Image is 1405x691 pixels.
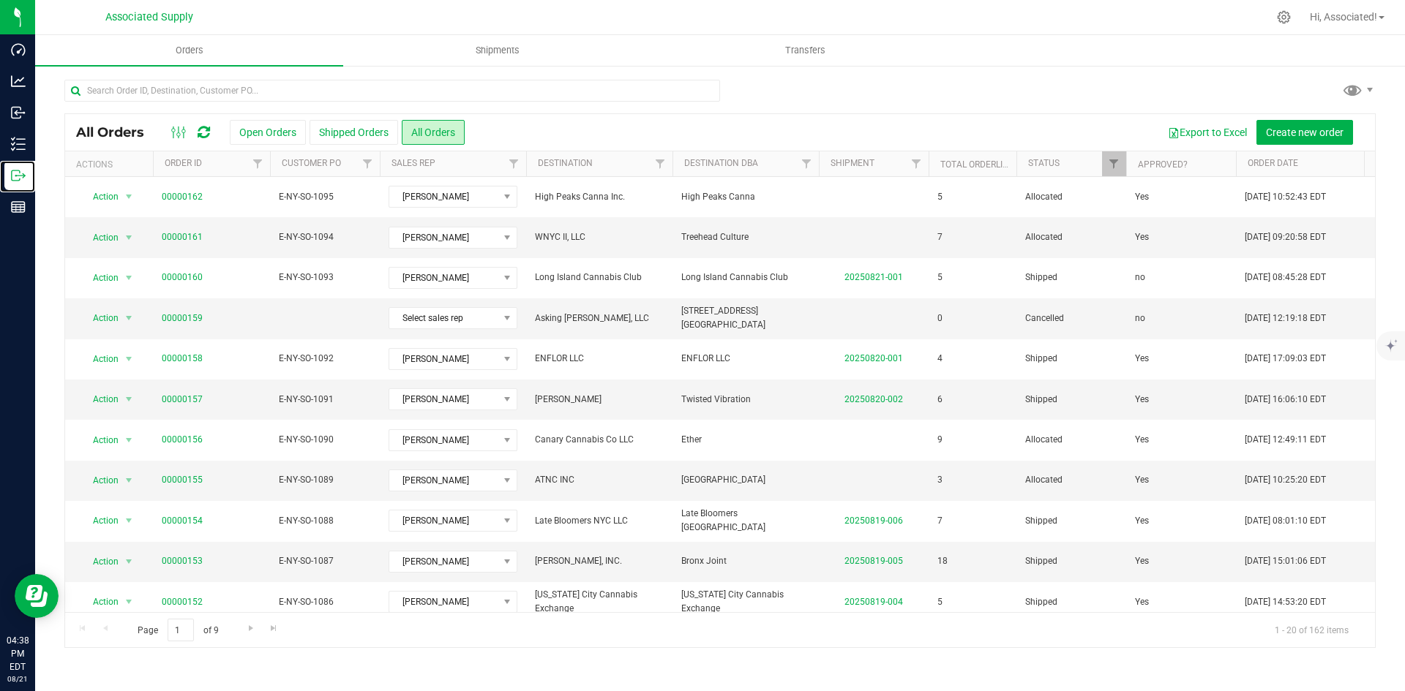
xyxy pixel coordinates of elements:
span: 7 [937,230,943,244]
span: Create new order [1266,127,1344,138]
span: Shipped [1025,514,1117,528]
a: Go to the next page [240,619,261,638]
span: Long Island Cannabis Club [535,271,664,284]
span: [DATE] 08:45:28 EDT [1245,271,1326,284]
span: Ether [681,433,810,447]
a: 20250819-006 [844,516,903,526]
button: Shipped Orders [310,120,398,145]
a: 00000159 [162,311,203,325]
span: 18 [937,554,948,568]
a: Filter [1102,151,1126,176]
span: High Peaks Canna Inc. [535,190,664,204]
button: Open Orders [230,120,306,145]
a: 00000153 [162,554,203,568]
span: All Orders [76,124,159,140]
span: [PERSON_NAME] [389,186,498,207]
span: [DATE] 12:49:11 EDT [1245,433,1326,447]
span: E-NY-SO-1092 [279,352,371,366]
span: [DATE] 09:20:58 EDT [1245,230,1326,244]
span: [PERSON_NAME] [389,227,498,248]
a: Order ID [165,158,202,168]
span: 7 [937,514,943,528]
span: select [120,389,138,409]
span: E-NY-SO-1094 [279,230,371,244]
inline-svg: Outbound [11,168,26,183]
span: Action [80,592,119,612]
a: 00000157 [162,393,203,407]
a: Total Orderlines [940,159,1019,170]
span: Action [80,389,119,409]
a: 00000160 [162,271,203,284]
span: [DATE] 17:09:03 EDT [1245,352,1326,366]
button: All Orders [402,120,465,145]
input: Search Order ID, Destination, Customer PO... [64,80,720,102]
span: Shipped [1025,352,1117,366]
span: ENFLOR LLC [535,352,664,366]
span: Orders [156,44,223,57]
span: [PERSON_NAME] [389,470,498,491]
a: Status [1028,158,1060,168]
span: High Peaks Canna [681,190,810,204]
span: [PERSON_NAME] [389,389,498,409]
span: select [120,551,138,572]
a: Order Date [1248,158,1298,168]
span: [PERSON_NAME] [389,551,498,572]
span: Allocated [1025,433,1117,447]
span: 4 [937,352,943,366]
span: 3 [937,473,943,487]
span: select [120,186,138,207]
span: ENFLOR LLC [681,352,810,366]
span: Page of 9 [125,619,231,641]
a: Orders [35,35,343,66]
span: [PERSON_NAME] [389,349,498,369]
span: Treehead Culture [681,230,810,244]
span: [STREET_ADDRESS][GEOGRAPHIC_DATA] [681,304,810,332]
inline-svg: Inbound [11,105,26,120]
span: [DATE] 15:01:06 EDT [1245,554,1326,568]
span: Allocated [1025,190,1117,204]
span: Yes [1135,433,1149,447]
a: Shipment [831,158,874,168]
span: Shipped [1025,271,1117,284]
div: Actions [76,159,147,170]
span: no [1135,271,1145,284]
a: Filter [1358,151,1382,176]
a: Shipments [343,35,651,66]
span: Associated Supply [105,11,193,23]
span: [US_STATE] City Cannabis Exchange [681,588,810,616]
span: Transfers [765,44,845,57]
span: [DATE] 12:19:18 EDT [1245,311,1326,325]
span: Yes [1135,554,1149,568]
a: 00000162 [162,190,203,204]
a: Sales Rep [391,158,435,168]
span: Action [80,551,119,572]
span: Action [80,430,119,450]
span: select [120,227,138,248]
span: [PERSON_NAME] [389,510,498,531]
inline-svg: Analytics [11,74,26,88]
a: Go to the last page [263,619,285,638]
a: Filter [648,151,672,176]
span: 1 - 20 of 162 items [1263,619,1360,641]
span: Action [80,268,119,288]
span: E-NY-SO-1095 [279,190,371,204]
span: E-NY-SO-1089 [279,473,371,487]
button: Export to Excel [1158,120,1256,145]
a: 00000156 [162,433,203,447]
span: Late Bloomers [GEOGRAPHIC_DATA] [681,507,810,535]
span: Yes [1135,190,1149,204]
span: E-NY-SO-1090 [279,433,371,447]
span: Canary Cannabis Co LLC [535,433,664,447]
span: Shipped [1025,595,1117,609]
button: Create new order [1256,120,1353,145]
span: Bronx Joint [681,554,810,568]
a: Customer PO [282,158,341,168]
a: Transfers [651,35,959,66]
a: Filter [904,151,929,176]
span: Shipped [1025,554,1117,568]
div: Manage settings [1275,10,1293,24]
span: select [120,592,138,612]
span: E-NY-SO-1086 [279,595,371,609]
span: [PERSON_NAME] [389,268,498,288]
span: ATNC INC [535,473,664,487]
